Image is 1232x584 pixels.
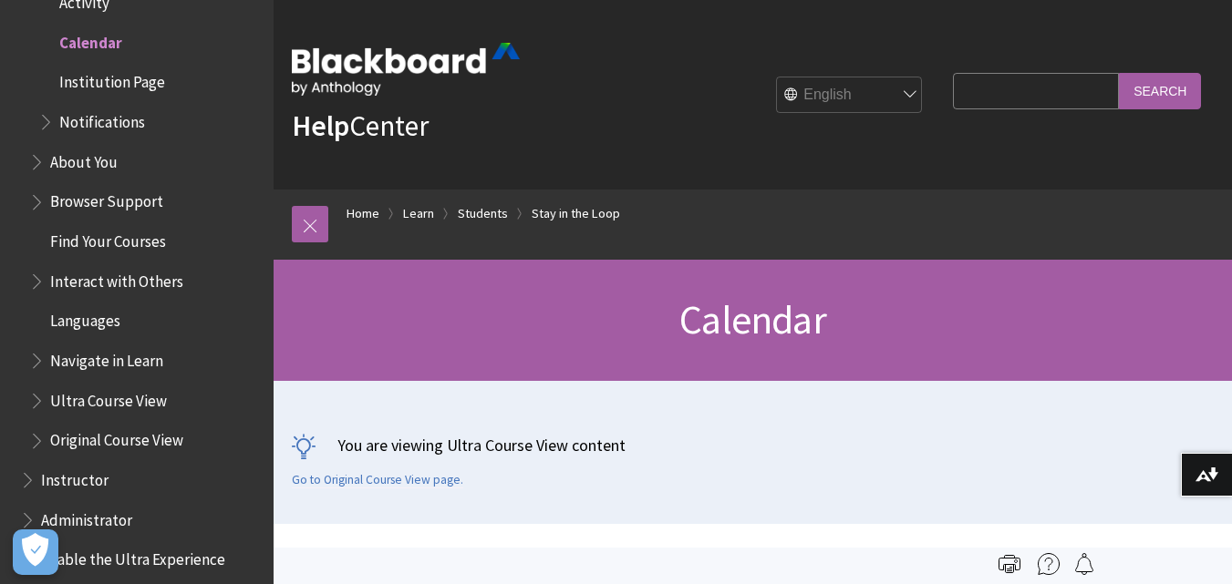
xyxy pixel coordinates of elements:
[59,67,165,92] span: Institution Page
[1073,553,1095,575] img: Follow this page
[1038,553,1060,575] img: More help
[41,505,132,529] span: Administrator
[59,107,145,131] span: Notifications
[50,345,163,370] span: Navigate in Learn
[403,202,434,225] a: Learn
[50,385,167,410] span: Ultra Course View
[41,465,109,489] span: Instructor
[292,472,463,488] a: Go to Original Course View page.
[999,553,1020,575] img: Print
[458,202,508,225] a: Students
[50,425,183,450] span: Original Course View
[13,529,58,575] button: Open Preferences
[50,266,183,291] span: Interact with Others
[50,187,163,211] span: Browser Support
[292,434,1214,456] p: You are viewing Ultra Course View content
[347,202,379,225] a: Home
[50,226,166,251] span: Find Your Courses
[1119,73,1201,108] input: Search
[59,27,122,52] span: Calendar
[292,108,349,144] strong: Help
[679,294,826,344] span: Calendar
[41,545,225,569] span: Enable the Ultra Experience
[292,108,429,144] a: HelpCenter
[50,147,118,171] span: About You
[532,202,620,225] a: Stay in the Loop
[292,43,520,96] img: Blackboard by Anthology
[50,306,120,331] span: Languages
[777,77,923,114] select: Site Language Selector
